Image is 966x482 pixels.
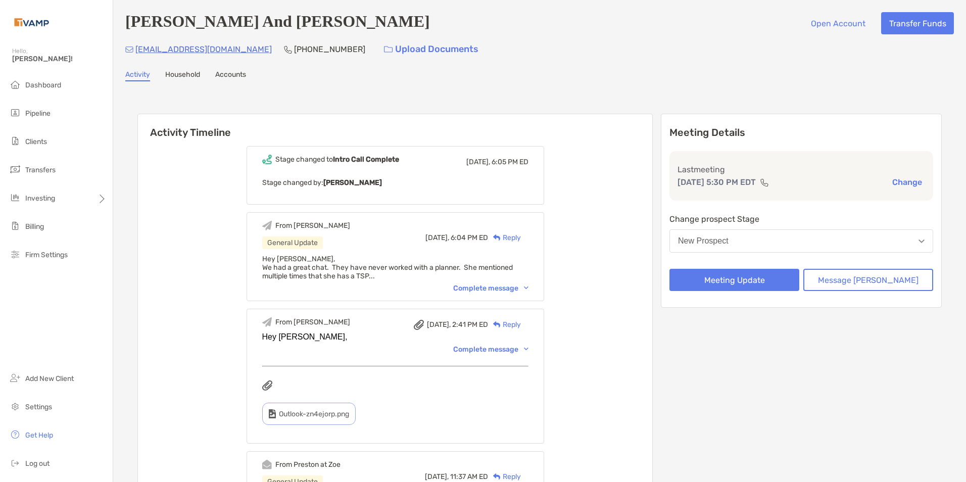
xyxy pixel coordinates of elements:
[333,155,399,164] b: Intro Call Complete
[294,43,365,56] p: [PHONE_NUMBER]
[25,81,61,89] span: Dashboard
[275,221,350,230] div: From [PERSON_NAME]
[25,166,56,174] span: Transfers
[669,229,933,253] button: New Prospect
[262,255,513,280] span: Hey [PERSON_NAME], We had a great chat. They have never worked with a planner. She mentioned mult...
[9,372,21,384] img: add_new_client icon
[135,43,272,56] p: [EMAIL_ADDRESS][DOMAIN_NAME]
[889,177,925,187] button: Change
[275,318,350,326] div: From [PERSON_NAME]
[493,234,501,241] img: Reply icon
[492,158,528,166] span: 6:05 PM ED
[803,269,933,291] button: Message [PERSON_NAME]
[488,471,521,482] div: Reply
[451,233,488,242] span: 6:04 PM ED
[25,431,53,440] span: Get Help
[25,403,52,411] span: Settings
[262,332,528,342] div: Hey [PERSON_NAME],
[262,155,272,164] img: Event icon
[9,220,21,232] img: billing icon
[414,320,424,330] img: attachment
[669,126,933,139] p: Meeting Details
[25,222,44,231] span: Billing
[9,400,21,412] img: settings icon
[524,348,528,351] img: Chevron icon
[125,46,133,53] img: Email Icon
[881,12,954,34] button: Transfer Funds
[493,321,501,328] img: Reply icon
[25,251,68,259] span: Firm Settings
[262,176,528,189] p: Stage changed by:
[9,457,21,469] img: logout icon
[165,70,200,81] a: Household
[215,70,246,81] a: Accounts
[275,155,399,164] div: Stage changed to
[9,191,21,204] img: investing icon
[279,410,349,418] span: Outlook-zn4ejorp.png
[427,320,451,329] span: [DATE],
[25,374,74,383] span: Add New Client
[125,12,430,34] h4: [PERSON_NAME] And [PERSON_NAME]
[452,320,488,329] span: 2:41 PM ED
[678,236,729,246] div: New Prospect
[453,284,528,293] div: Complete message
[262,380,272,391] img: attachments
[453,345,528,354] div: Complete message
[262,236,323,249] div: General Update
[760,178,769,186] img: communication type
[262,317,272,327] img: Event icon
[275,460,341,469] div: From Preston at Zoe
[9,135,21,147] img: clients icon
[384,46,393,53] img: button icon
[803,12,873,34] button: Open Account
[269,409,276,418] img: type
[9,107,21,119] img: pipeline icon
[25,194,55,203] span: Investing
[284,45,292,54] img: Phone Icon
[493,473,501,480] img: Reply icon
[9,163,21,175] img: transfers icon
[488,232,521,243] div: Reply
[678,163,925,176] p: Last meeting
[25,459,50,468] span: Log out
[12,55,107,63] span: [PERSON_NAME]!
[669,269,799,291] button: Meeting Update
[9,78,21,90] img: dashboard icon
[524,286,528,290] img: Chevron icon
[919,239,925,243] img: Open dropdown arrow
[488,319,521,330] div: Reply
[9,428,21,441] img: get-help icon
[262,460,272,469] img: Event icon
[25,109,51,118] span: Pipeline
[12,4,51,40] img: Zoe Logo
[466,158,490,166] span: [DATE],
[450,472,488,481] span: 11:37 AM ED
[425,472,449,481] span: [DATE],
[678,176,756,188] p: [DATE] 5:30 PM EDT
[377,38,485,60] a: Upload Documents
[9,248,21,260] img: firm-settings icon
[425,233,449,242] span: [DATE],
[262,221,272,230] img: Event icon
[25,137,47,146] span: Clients
[323,178,382,187] b: [PERSON_NAME]
[125,70,150,81] a: Activity
[669,213,933,225] p: Change prospect Stage
[138,114,652,138] h6: Activity Timeline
